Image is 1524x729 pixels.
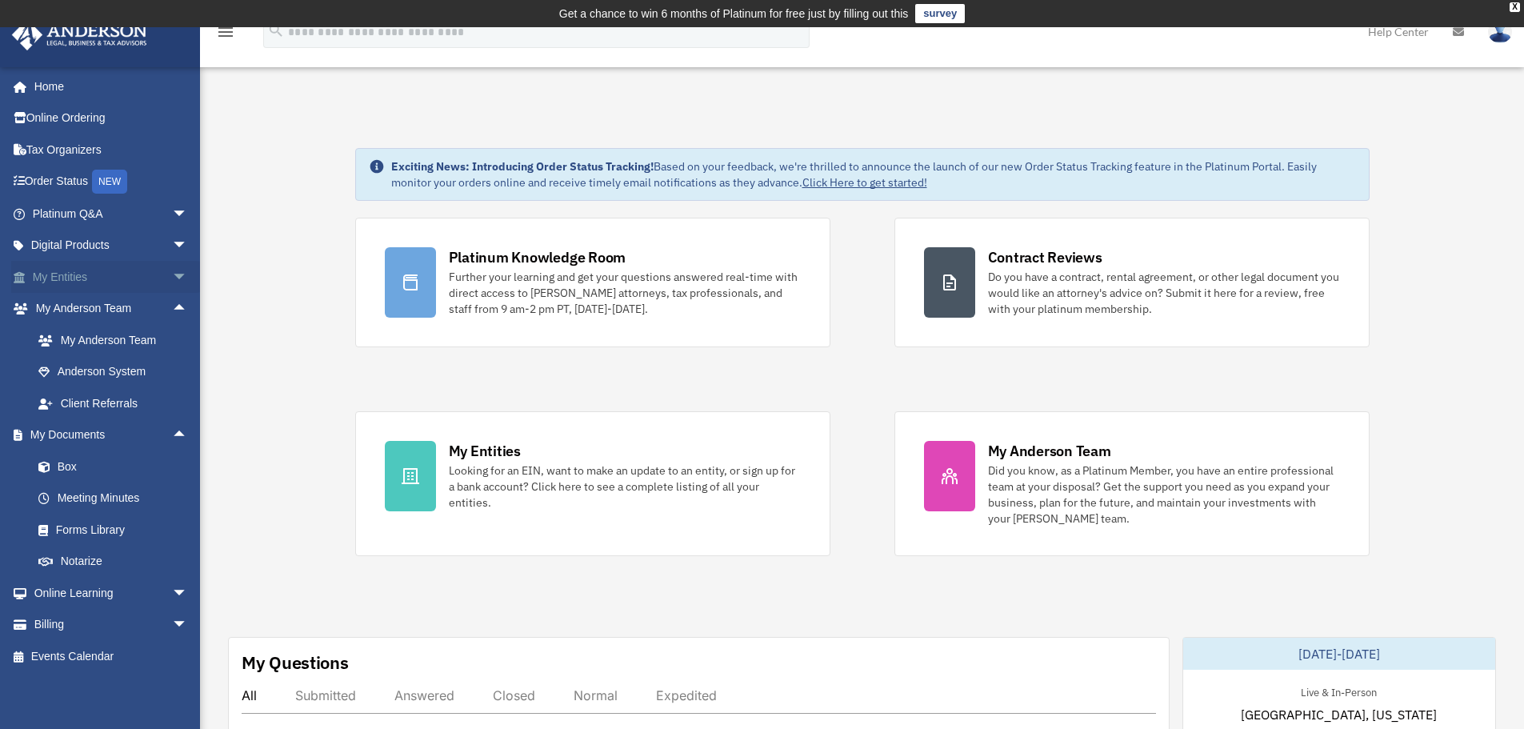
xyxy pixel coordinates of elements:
[988,247,1102,267] div: Contract Reviews
[988,269,1340,317] div: Do you have a contract, rental agreement, or other legal document you would like an attorney's ad...
[391,158,1356,190] div: Based on your feedback, we're thrilled to announce the launch of our new Order Status Tracking fe...
[894,411,1370,556] a: My Anderson Team Did you know, as a Platinum Member, you have an entire professional team at your...
[11,230,212,262] a: Digital Productsarrow_drop_down
[7,19,152,50] img: Anderson Advisors Platinum Portal
[11,198,212,230] a: Platinum Q&Aarrow_drop_down
[355,411,830,556] a: My Entities Looking for an EIN, want to make an update to an entity, or sign up for a bank accoun...
[22,546,212,578] a: Notarize
[22,324,212,356] a: My Anderson Team
[449,247,626,267] div: Platinum Knowledge Room
[172,198,204,230] span: arrow_drop_down
[172,577,204,610] span: arrow_drop_down
[22,387,212,419] a: Client Referrals
[172,230,204,262] span: arrow_drop_down
[11,166,212,198] a: Order StatusNEW
[22,514,212,546] a: Forms Library
[988,441,1111,461] div: My Anderson Team
[172,293,204,326] span: arrow_drop_up
[295,687,356,703] div: Submitted
[656,687,717,703] div: Expedited
[1241,705,1437,724] span: [GEOGRAPHIC_DATA], [US_STATE]
[11,640,212,672] a: Events Calendar
[574,687,618,703] div: Normal
[915,4,965,23] a: survey
[172,261,204,294] span: arrow_drop_down
[493,687,535,703] div: Closed
[11,102,212,134] a: Online Ordering
[391,159,654,174] strong: Exciting News: Introducing Order Status Tracking!
[1288,683,1390,699] div: Live & In-Person
[172,609,204,642] span: arrow_drop_down
[449,463,801,511] div: Looking for an EIN, want to make an update to an entity, or sign up for a bank account? Click her...
[22,356,212,388] a: Anderson System
[449,441,521,461] div: My Entities
[22,483,212,515] a: Meeting Minutes
[1183,638,1495,670] div: [DATE]-[DATE]
[355,218,830,347] a: Platinum Knowledge Room Further your learning and get your questions answered real-time with dire...
[11,293,212,325] a: My Anderson Teamarrow_drop_up
[22,451,212,483] a: Box
[1510,2,1520,12] div: close
[449,269,801,317] div: Further your learning and get your questions answered real-time with direct access to [PERSON_NAM...
[11,261,212,293] a: My Entitiesarrow_drop_down
[11,70,204,102] a: Home
[172,419,204,452] span: arrow_drop_up
[242,651,349,675] div: My Questions
[802,175,927,190] a: Click Here to get started!
[92,170,127,194] div: NEW
[988,463,1340,527] div: Did you know, as a Platinum Member, you have an entire professional team at your disposal? Get th...
[267,22,285,39] i: search
[894,218,1370,347] a: Contract Reviews Do you have a contract, rental agreement, or other legal document you would like...
[559,4,909,23] div: Get a chance to win 6 months of Platinum for free just by filling out this
[242,687,257,703] div: All
[1488,20,1512,43] img: User Pic
[394,687,454,703] div: Answered
[11,134,212,166] a: Tax Organizers
[11,577,212,609] a: Online Learningarrow_drop_down
[216,28,235,42] a: menu
[11,419,212,451] a: My Documentsarrow_drop_up
[216,22,235,42] i: menu
[11,609,212,641] a: Billingarrow_drop_down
